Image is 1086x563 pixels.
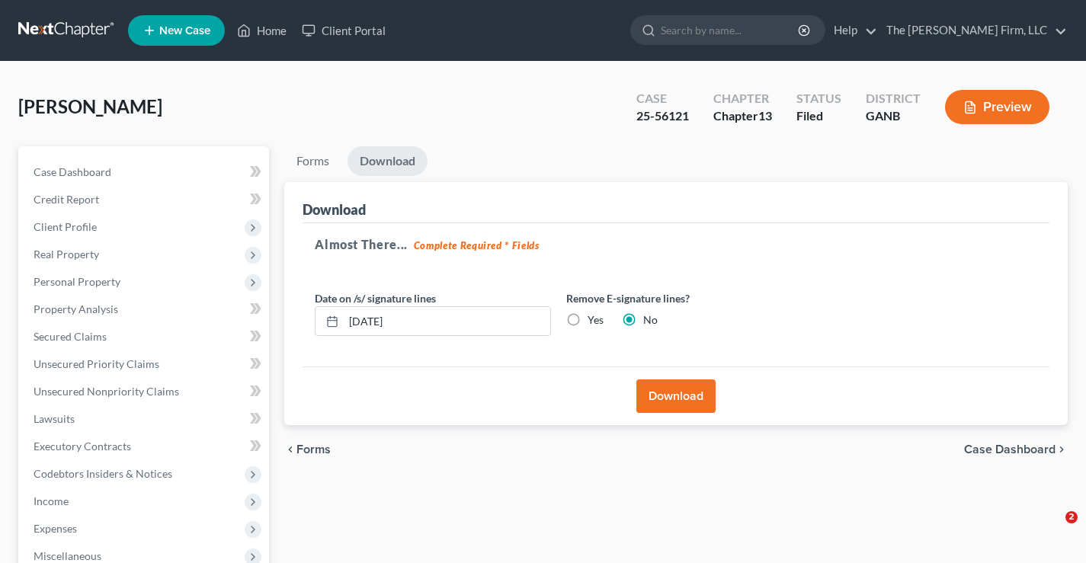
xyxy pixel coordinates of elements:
[588,312,604,328] label: Yes
[636,379,716,413] button: Download
[34,302,118,315] span: Property Analysis
[284,443,351,456] button: chevron_left Forms
[21,186,269,213] a: Credit Report
[758,108,772,123] span: 13
[296,443,331,456] span: Forms
[566,290,802,306] label: Remove E-signature lines?
[34,357,159,370] span: Unsecured Priority Claims
[284,443,296,456] i: chevron_left
[159,25,210,37] span: New Case
[1034,511,1071,548] iframe: Intercom live chat
[34,165,111,178] span: Case Dashboard
[303,200,366,219] div: Download
[34,522,77,535] span: Expenses
[21,433,269,460] a: Executory Contracts
[34,494,69,507] span: Income
[34,467,172,480] span: Codebtors Insiders & Notices
[21,323,269,350] a: Secured Claims
[636,107,689,125] div: 25-56121
[34,440,131,453] span: Executory Contracts
[826,17,877,44] a: Help
[796,90,841,107] div: Status
[34,330,107,343] span: Secured Claims
[34,385,179,398] span: Unsecured Nonpriority Claims
[21,158,269,186] a: Case Dashboard
[315,290,436,306] label: Date on /s/ signature lines
[414,239,540,251] strong: Complete Required * Fields
[879,17,1067,44] a: The [PERSON_NAME] Firm, LLC
[866,107,921,125] div: GANB
[18,95,162,117] span: [PERSON_NAME]
[866,90,921,107] div: District
[964,443,1056,456] span: Case Dashboard
[348,146,428,176] a: Download
[796,107,841,125] div: Filed
[284,146,341,176] a: Forms
[315,235,1037,254] h5: Almost There...
[34,275,120,288] span: Personal Property
[1065,511,1078,523] span: 2
[713,90,772,107] div: Chapter
[34,549,101,562] span: Miscellaneous
[34,412,75,425] span: Lawsuits
[21,296,269,323] a: Property Analysis
[964,443,1068,456] a: Case Dashboard chevron_right
[34,193,99,206] span: Credit Report
[34,248,99,261] span: Real Property
[344,307,550,336] input: MM/DD/YYYY
[294,17,393,44] a: Client Portal
[713,107,772,125] div: Chapter
[643,312,658,328] label: No
[945,90,1049,124] button: Preview
[1056,443,1068,456] i: chevron_right
[636,90,689,107] div: Case
[21,405,269,433] a: Lawsuits
[661,16,800,44] input: Search by name...
[21,378,269,405] a: Unsecured Nonpriority Claims
[21,350,269,378] a: Unsecured Priority Claims
[229,17,294,44] a: Home
[34,220,97,233] span: Client Profile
